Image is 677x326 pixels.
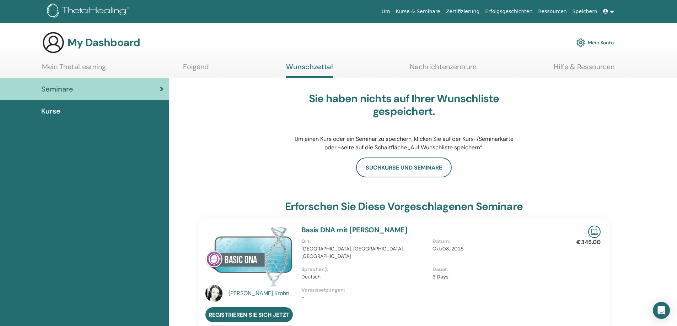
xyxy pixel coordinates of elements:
p: - [301,294,564,301]
h3: Sie haben nichts auf Ihrer Wunschliste gespeichert. [292,92,516,118]
span: Kurse [41,106,60,116]
p: Okt/03, 2025 [432,245,559,253]
a: Ressourcen [535,5,569,18]
img: default.jpg [205,285,222,302]
img: Live Online Seminar [588,226,601,238]
div: Open Intercom Messenger [653,302,670,319]
a: Um [379,5,393,18]
a: Kurse & Seminare [393,5,443,18]
p: Sprachen) : [301,266,428,273]
a: Folgend [183,62,209,76]
p: Dauer : [432,266,559,273]
p: €345.00 [576,238,601,247]
span: Seminare [41,84,73,94]
h3: Erforschen Sie diese vorgeschlagenen Seminare [285,200,523,213]
a: Basis DNA mit [PERSON_NAME] [301,225,408,234]
a: Erfolgsgeschichten [482,5,535,18]
img: Basis DNA [205,226,293,287]
h3: My Dashboard [68,36,140,49]
a: Mein ThetaLearning [42,62,106,76]
p: Ort : [301,238,428,245]
p: Deutsch [301,273,428,281]
img: logo.png [47,4,132,20]
a: Suchkurse und Seminare [356,158,452,177]
p: 3 Days [432,273,559,281]
a: Mein Konto [576,35,614,50]
a: Wunschzettel [286,62,333,78]
img: cog.svg [576,37,585,49]
img: generic-user-icon.jpg [42,31,65,54]
span: Registrieren Sie sich jetzt [209,311,290,319]
a: Registrieren Sie sich jetzt [205,307,293,322]
a: Hilfe & Ressourcen [554,62,614,76]
a: Nachrichtenzentrum [410,62,477,76]
p: Datum : [432,238,559,245]
p: Um einen Kurs oder ein Seminar zu speichern, klicken Sie auf der Kurs-/Seminarkarte oder -seite a... [292,135,516,152]
a: [PERSON_NAME] Krohn [229,289,294,298]
p: Voraussetzungen : [301,286,564,294]
a: Zertifizierung [443,5,482,18]
p: [GEOGRAPHIC_DATA], [GEOGRAPHIC_DATA], [GEOGRAPHIC_DATA] [301,245,428,260]
a: Speichern [570,5,600,18]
